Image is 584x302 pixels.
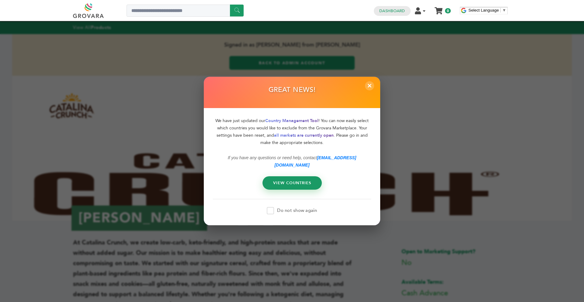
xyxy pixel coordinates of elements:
[127,5,244,17] input: Search a product or brand...
[267,207,317,214] label: Do not show again
[274,155,356,167] a: [EMAIL_ADDRESS][DOMAIN_NAME]
[274,132,334,138] span: all markets are currently open
[213,154,371,168] p: If you have any questions or need help, contact
[500,8,501,12] span: ​
[468,8,499,12] span: Select Language
[435,5,442,12] a: My Cart
[269,86,316,97] h2: GREAT NEWS!
[445,8,451,13] span: 0
[468,8,506,12] a: Select Language​
[265,118,318,123] span: Country Management Tool
[379,8,405,14] a: Dashboard
[262,176,322,189] a: VIEW COUNTRIES
[502,8,506,12] span: ▼
[365,81,374,90] span: ×
[213,117,371,146] p: We have just updated our ! You can now easily select which countries you would like to exclude fr...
